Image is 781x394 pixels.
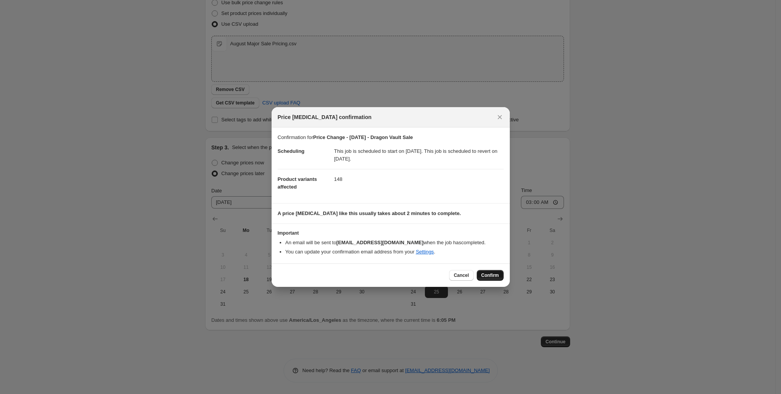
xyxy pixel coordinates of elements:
[278,176,317,190] span: Product variants affected
[477,270,504,281] button: Confirm
[481,272,499,278] span: Confirm
[494,112,505,123] button: Close
[278,210,461,216] b: A price [MEDICAL_DATA] like this usually takes about 2 minutes to complete.
[336,240,423,245] b: [EMAIL_ADDRESS][DOMAIN_NAME]
[285,248,504,256] li: You can update your confirmation email address from your .
[285,239,504,247] li: An email will be sent to when the job has completed .
[313,134,413,140] b: Price Change - [DATE] - Dragon Vault Sale
[454,272,469,278] span: Cancel
[449,270,473,281] button: Cancel
[278,148,305,154] span: Scheduling
[334,141,504,169] dd: This job is scheduled to start on [DATE]. This job is scheduled to revert on [DATE].
[278,134,504,141] p: Confirmation for
[334,169,504,189] dd: 148
[278,230,504,236] h3: Important
[416,249,434,255] a: Settings
[278,113,372,121] span: Price [MEDICAL_DATA] confirmation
